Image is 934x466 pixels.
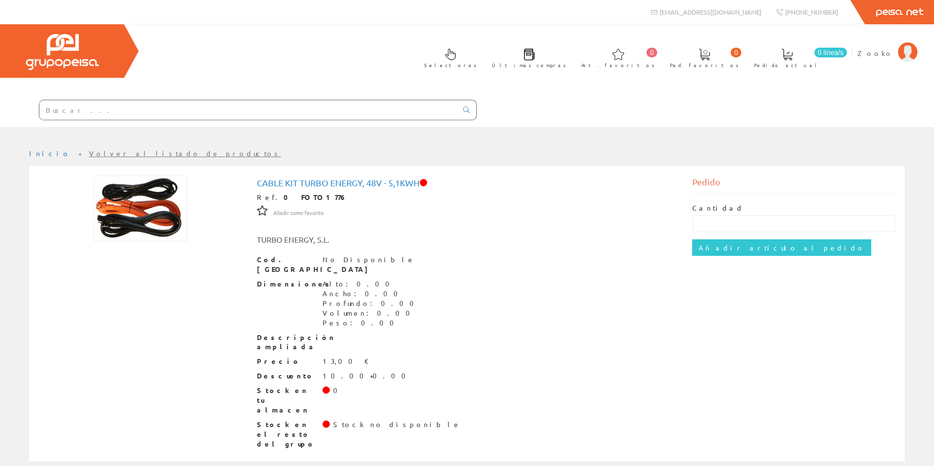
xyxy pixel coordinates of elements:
[257,193,678,202] div: Ref.
[731,48,741,57] span: 0
[692,239,871,256] input: Añadir artículo al pedido
[581,60,655,70] span: Art. favoritos
[323,279,420,289] div: Alto: 0.00
[660,8,761,16] span: [EMAIL_ADDRESS][DOMAIN_NAME]
[273,209,323,217] span: Añadir como favorito
[692,203,744,213] label: Cantidad
[323,371,412,381] div: 10.00+0.00
[257,386,315,415] span: Stock en tu almacen
[414,40,482,74] a: Selectores
[323,289,420,299] div: Ancho: 0.00
[323,308,420,318] div: Volumen: 0.00
[89,149,281,158] a: Volver al listado de productos
[424,60,477,70] span: Selectores
[785,8,838,16] span: [PHONE_NUMBER]
[647,48,657,57] span: 0
[257,178,678,188] h1: CABLE KIT TURBO ENERGY, 48V - 5,1KWh
[94,176,187,241] img: Foto artículo CABLE KIT TURBO ENERGY, 48V - 5,1KWh (192x134.89529590288)
[257,279,315,289] span: Dimensiones
[670,60,739,70] span: Ped. favoritos
[692,176,896,194] div: Pedido
[257,420,315,449] span: Stock en el resto del grupo
[482,40,571,74] a: Últimas compras
[323,318,420,328] div: Peso: 0.00
[323,357,369,366] div: 13,00 €
[754,60,820,70] span: Pedido actual
[333,386,343,395] div: 0
[323,255,415,265] div: No Disponible
[333,420,461,430] div: Stock no disponible
[284,193,347,201] strong: 0 FOTO1776
[257,333,315,352] span: Descripción ampliada
[29,149,71,158] a: Inicio
[858,40,917,50] a: Zooko
[257,371,315,381] span: Descuento
[26,34,99,70] img: Grupo Peisa
[39,100,457,120] input: Buscar ...
[492,60,566,70] span: Últimas compras
[323,299,420,308] div: Profundo: 0.00
[814,48,847,57] span: 0 línea/s
[858,48,893,58] span: Zooko
[250,234,503,245] div: TURBO ENERGY, S.L.
[257,357,315,366] span: Precio
[257,255,315,274] span: Cod. [GEOGRAPHIC_DATA]
[273,208,323,216] a: Añadir como favorito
